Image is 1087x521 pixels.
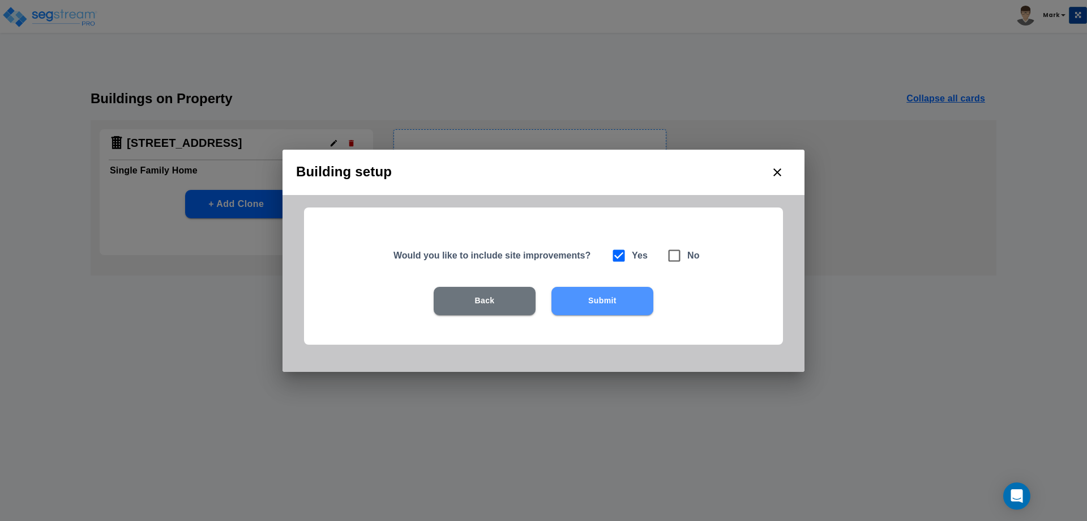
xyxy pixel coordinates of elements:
h5: Would you like to include site improvements? [393,249,597,261]
div: Open Intercom Messenger [1003,482,1030,510]
h2: Building setup [283,150,804,195]
button: close [764,159,791,186]
h6: Yes [632,248,648,264]
button: Submit [551,287,653,315]
button: Back [434,287,536,315]
h6: No [687,248,700,264]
